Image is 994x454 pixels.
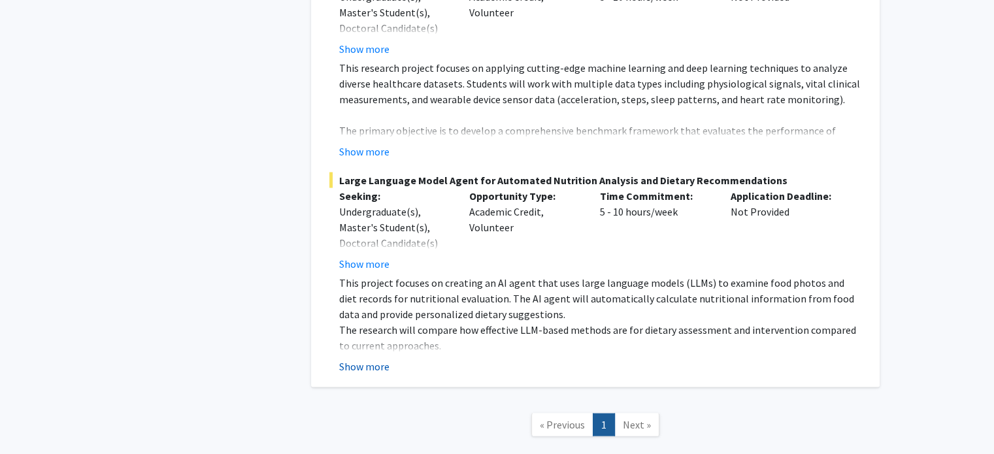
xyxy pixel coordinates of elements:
p: Opportunity Type: [469,188,580,204]
div: 5 - 10 hours/week [590,188,721,272]
span: Next » [623,418,651,431]
div: Academic Credit, Volunteer [459,188,590,272]
div: Not Provided [721,188,852,272]
a: Next Page [614,413,659,436]
p: The research will compare how effective LLM-based methods are for dietary assessment and interven... [339,322,861,353]
a: Previous Page [531,413,593,436]
button: Show more [339,41,389,57]
iframe: Chat [10,395,56,444]
button: Show more [339,144,389,159]
p: The primary objective is to develop a comprehensive benchmark framework that evaluates the perfor... [339,123,861,186]
nav: Page navigation [311,400,880,453]
button: Show more [339,256,389,272]
span: Large Language Model Agent for Automated Nutrition Analysis and Dietary Recommendations [329,172,861,188]
span: « Previous [540,418,585,431]
p: Time Commitment: [600,188,711,204]
div: Undergraduate(s), Master's Student(s), Doctoral Candidate(s) (PhD, MD, DMD, PharmD, etc.) [339,204,450,282]
p: This research project focuses on applying cutting-edge machine learning and deep learning techniq... [339,60,861,107]
p: Seeking: [339,188,450,204]
p: Application Deadline: [731,188,842,204]
button: Show more [339,359,389,374]
p: This project focuses on creating an AI agent that uses large language models (LLMs) to examine fo... [339,275,861,322]
a: 1 [593,413,615,436]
